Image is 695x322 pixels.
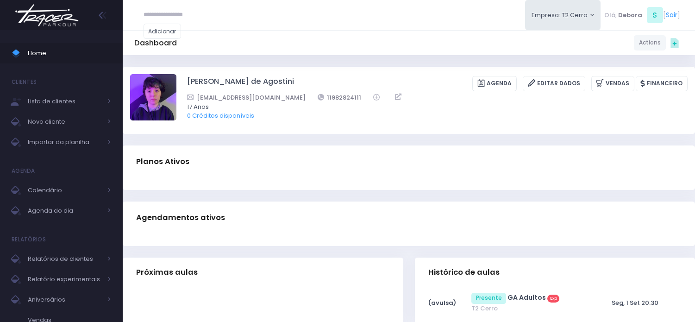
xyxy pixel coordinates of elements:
a: Actions [634,35,666,51]
img: Luiza Sanches de Agostini [130,74,176,120]
a: 0 Créditos disponíveis [187,111,254,120]
span: Relatório experimentais [28,273,102,285]
h4: Clientes [12,73,37,91]
span: Home [28,47,111,59]
strong: (avulsa) [428,298,456,307]
div: [ ] [601,5,683,25]
span: Importar da planilha [28,136,102,148]
a: Editar Dados [523,76,585,91]
div: Quick actions [666,34,683,51]
a: GA Adultos [507,293,546,302]
a: Sair [666,10,677,20]
span: Próximas aulas [136,268,198,277]
span: Debora [618,11,642,20]
h4: Agenda [12,162,35,180]
span: Relatórios de clientes [28,253,102,265]
h3: Planos Ativos [136,148,189,175]
label: Alterar foto de perfil [130,74,176,123]
span: Histórico de aulas [428,268,500,277]
span: Lista de clientes [28,95,102,107]
span: Calendário [28,184,102,196]
a: Agenda [472,76,517,91]
a: [PERSON_NAME] de Agostini [187,76,294,91]
a: Adicionar [144,24,182,39]
a: Vendas [591,76,634,91]
h4: Relatórios [12,230,46,249]
span: S [647,7,663,23]
a: [EMAIL_ADDRESS][DOMAIN_NAME] [187,93,306,102]
span: Agenda do dia [28,205,102,217]
span: Aniversários [28,294,102,306]
span: Olá, [604,11,617,20]
span: Presente [471,293,507,304]
span: Novo cliente [28,116,102,128]
h3: Agendamentos ativos [136,204,225,231]
span: T2 Cerro [471,304,590,313]
span: Seg, 1 Set 20:30 [612,298,658,307]
h5: Dashboard [134,38,177,48]
a: Financeiro [636,76,688,91]
span: Exp [547,295,559,303]
span: 17 Anos [187,102,676,112]
a: 11982824111 [318,93,362,102]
